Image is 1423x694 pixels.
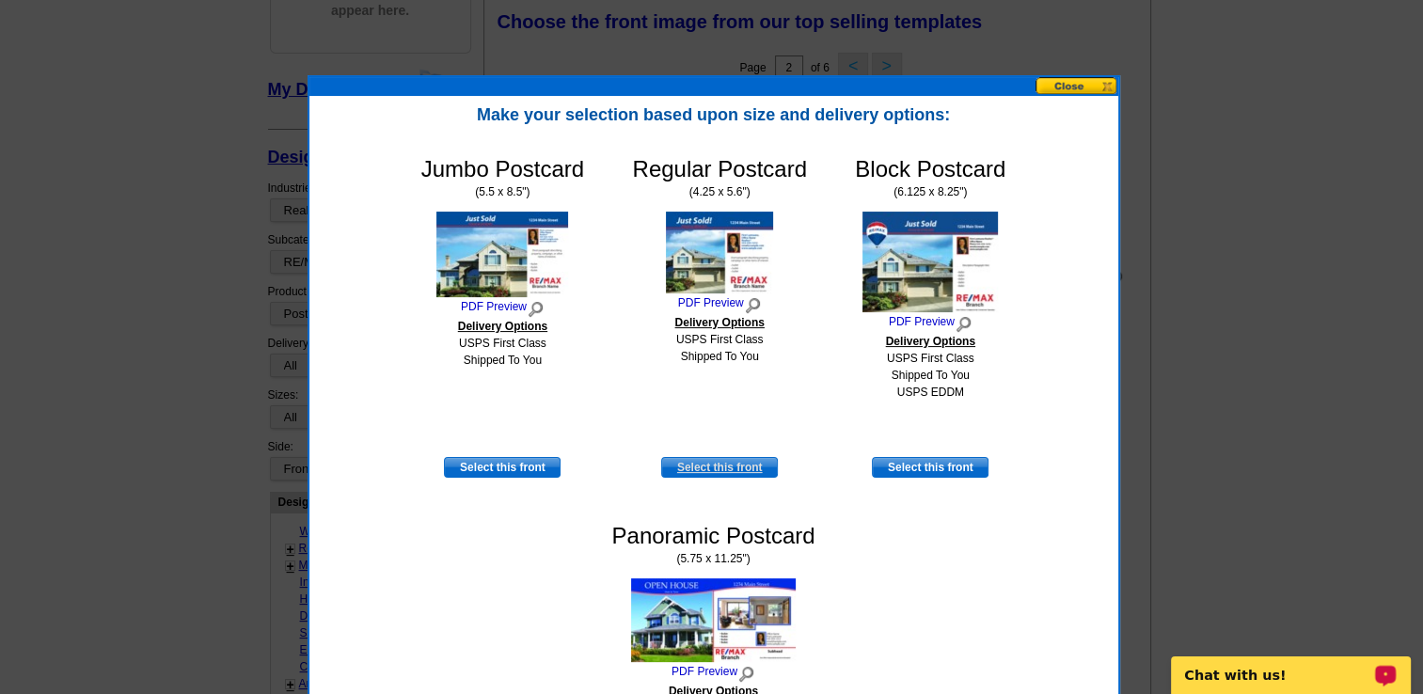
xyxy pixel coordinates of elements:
[319,105,1109,126] h2: Make your selection based upon size and delivery options:
[862,212,998,312] img: REMPEFphotoComplexJS_SAMPLE.jpg
[421,318,584,335] dt: Delivery Options
[611,662,814,683] a: PDF Preview
[855,350,1005,401] dd: USPS First Class Shipped To You USPS EDDM
[421,183,584,200] span: (5.5 x 8.5")
[666,212,773,293] img: PCReMax2FR_SAMPLE.jpg
[444,457,561,478] a: Select this front
[632,293,806,314] a: PDF Preview
[855,156,1005,183] h4: Block Postcard
[631,578,796,662] img: PCReMax1FP_SAMPLE.jpg
[855,333,1005,350] dt: Delivery Options
[632,183,806,200] span: (4.25 x 5.6")
[855,312,1005,333] a: PDF Preview
[744,293,762,314] img: magnifyGlass.png
[611,550,814,567] span: (5.75 x 11.25")
[527,297,545,318] img: magnifyGlass.png
[661,457,778,478] a: Select this front
[632,314,806,331] dt: Delivery Options
[632,331,806,365] dd: USPS First Class Shipped To You
[421,297,584,318] a: PDF Preview
[737,662,755,683] img: magnifyGlass.png
[421,335,584,369] dd: USPS First Class Shipped To You
[611,523,814,550] h4: Panoramic Postcard
[632,156,806,183] h4: Regular Postcard
[855,183,1005,200] span: (6.125 x 8.25")
[955,312,972,333] img: magnifyGlass.png
[1159,635,1423,694] iframe: LiveChat chat widget
[436,212,568,297] img: PCReMax2FJ_SAMPLE.jpg
[421,156,584,183] h4: Jumbo Postcard
[872,457,988,478] a: Select this front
